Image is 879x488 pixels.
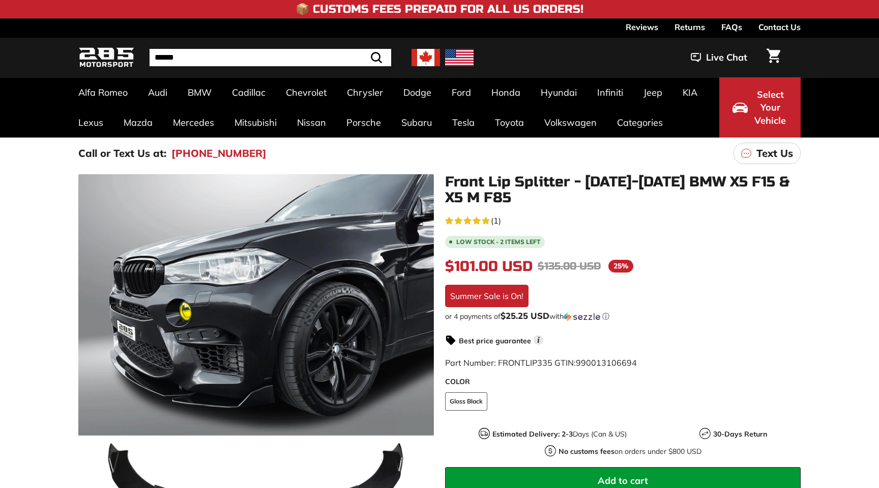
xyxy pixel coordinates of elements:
img: Sezzle [564,312,600,321]
span: i [534,335,543,345]
a: [PHONE_NUMBER] [171,146,267,161]
h1: Front Lip Splitter - [DATE]-[DATE] BMW X5 F15 & X5 M F85 [445,174,801,206]
a: BMW [178,77,222,107]
a: Lexus [68,107,113,138]
div: or 4 payments of$25.25 USDwithSezzle Click to learn more about Sezzle [445,311,801,321]
span: Part Number: FRONTLIP335 GTIN: [445,358,637,368]
a: Chrysler [337,77,393,107]
a: Categories [607,107,673,138]
h4: 📦 Customs Fees Prepaid for All US Orders! [296,3,583,15]
a: 5.0 rating (1 votes) [445,213,801,227]
a: Mazda [113,107,163,138]
p: Call or Text Us at: [78,146,166,161]
strong: 30-Days Return [713,429,767,439]
a: Infiniti [587,77,633,107]
span: 25% [608,260,633,273]
a: Nissan [287,107,336,138]
span: Live Chat [706,51,747,64]
a: Mitsubishi [224,107,287,138]
span: $101.00 USD [445,258,533,275]
div: Summer Sale is On! [445,285,529,307]
a: KIA [672,77,708,107]
a: Cart [760,40,786,75]
a: Toyota [485,107,534,138]
a: Ford [442,77,481,107]
label: COLOR [445,376,801,387]
a: Contact Us [758,18,801,36]
input: Search [150,49,391,66]
a: Chevrolet [276,77,337,107]
span: Select Your Vehicle [753,88,787,127]
a: Reviews [626,18,658,36]
span: $25.25 USD [501,310,549,321]
a: Mercedes [163,107,224,138]
button: Select Your Vehicle [719,77,801,138]
p: on orders under $800 USD [559,446,701,457]
a: Returns [675,18,705,36]
a: Text Us [734,143,801,164]
span: Add to cart [598,475,648,486]
button: Live Chat [678,45,760,70]
span: Low stock - 2 items left [456,239,541,245]
strong: Best price guarantee [459,336,531,345]
span: (1) [491,214,501,227]
a: FAQs [721,18,742,36]
a: Audi [138,77,178,107]
a: Dodge [393,77,442,107]
a: Hyundai [531,77,587,107]
a: Jeep [633,77,672,107]
strong: No customs fees [559,447,614,456]
img: Logo_285_Motorsport_areodynamics_components [78,46,134,70]
a: Alfa Romeo [68,77,138,107]
a: Cadillac [222,77,276,107]
a: Honda [481,77,531,107]
a: Volkswagen [534,107,607,138]
span: 990013106694 [576,358,637,368]
strong: Estimated Delivery: 2-3 [492,429,573,439]
p: Text Us [756,146,793,161]
a: Porsche [336,107,391,138]
p: Days (Can & US) [492,429,627,440]
div: or 4 payments of with [445,311,801,321]
a: Tesla [442,107,485,138]
span: $135.00 USD [538,260,601,273]
a: Subaru [391,107,442,138]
